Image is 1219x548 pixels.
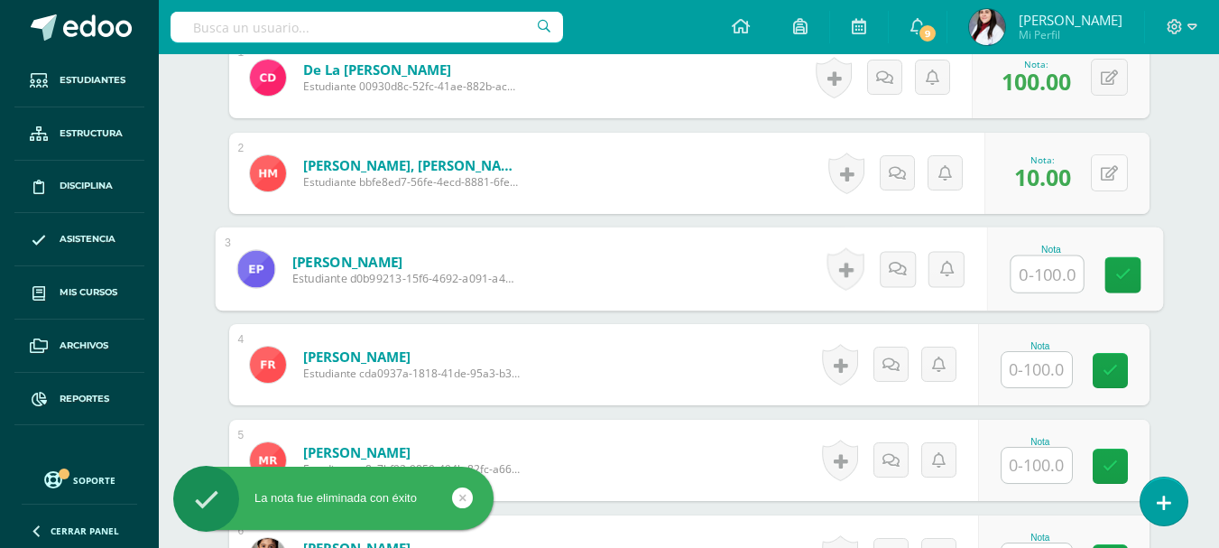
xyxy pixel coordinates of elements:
a: Estudiantes [14,54,144,107]
span: Estudiante a8c7bf92-9850-494b-82fc-a6673ef1d4e5 [303,461,520,477]
div: Nota [1001,341,1080,351]
div: Nota [1001,533,1080,543]
span: Estudiante cda0937a-1818-41de-95a3-b310a2b0b7e8 [303,366,520,381]
img: a03e653df718d702e66eac6645250afe.png [250,347,286,383]
input: Busca un usuario... [171,12,563,42]
span: Estudiante 00930d8c-52fc-41ae-882b-ac598b543f71 [303,79,520,94]
span: Disciplina [60,179,113,193]
span: Archivos [60,339,108,353]
img: 9c50a145453ad43a3797b6ff5f0a0c69.png [250,60,286,96]
a: [PERSON_NAME] [303,443,520,461]
a: [PERSON_NAME], [PERSON_NAME] [303,156,520,174]
div: Nota [1001,437,1080,447]
a: Archivos [14,320,144,373]
input: 0-100.0 [1002,448,1072,483]
img: afafde42d4535aece34540a006e1cd36.png [969,9,1005,45]
div: Nota [1010,245,1092,255]
span: Estudiante d0b99213-15f6-4692-a091-a4bd66c2d79e [291,271,514,287]
span: Estudiante bbfe8ed7-56fe-4ecd-8881-6fea443f2751 [303,174,520,190]
span: Mis cursos [60,285,117,300]
span: Estructura [60,126,123,141]
a: De la [PERSON_NAME] [303,60,520,79]
a: Asistencia [14,213,144,266]
img: 9ed89ba74aa9fe1b6e9aaf6be7741f6c.png [237,250,274,287]
a: Disciplina [14,161,144,214]
span: Reportes [60,392,109,406]
div: La nota fue eliminada con éxito [173,490,494,506]
div: Nota: [1014,153,1071,166]
span: Asistencia [60,232,115,246]
div: Nota: [1002,58,1071,70]
a: Reportes [14,373,144,426]
span: 100.00 [1002,66,1071,97]
input: 0-100.0 [1002,352,1072,387]
img: 998c17d114848ea35a681583dc7a1e9f.png [250,442,286,478]
a: [PERSON_NAME] [303,348,520,366]
a: Mis cursos [14,266,144,320]
span: Estudiantes [60,73,125,88]
a: Soporte [22,467,137,491]
span: 10.00 [1014,162,1071,192]
a: [PERSON_NAME] [291,252,514,271]
span: Mi Perfil [1019,27,1122,42]
span: 9 [918,23,937,43]
span: Soporte [73,474,115,487]
input: 0-100.0 [1011,256,1083,293]
span: [PERSON_NAME] [1019,11,1122,29]
img: 532c10ac30c08c44e121cc35f7c712e5.png [250,155,286,191]
a: Estructura [14,107,144,161]
span: Cerrar panel [51,525,119,537]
